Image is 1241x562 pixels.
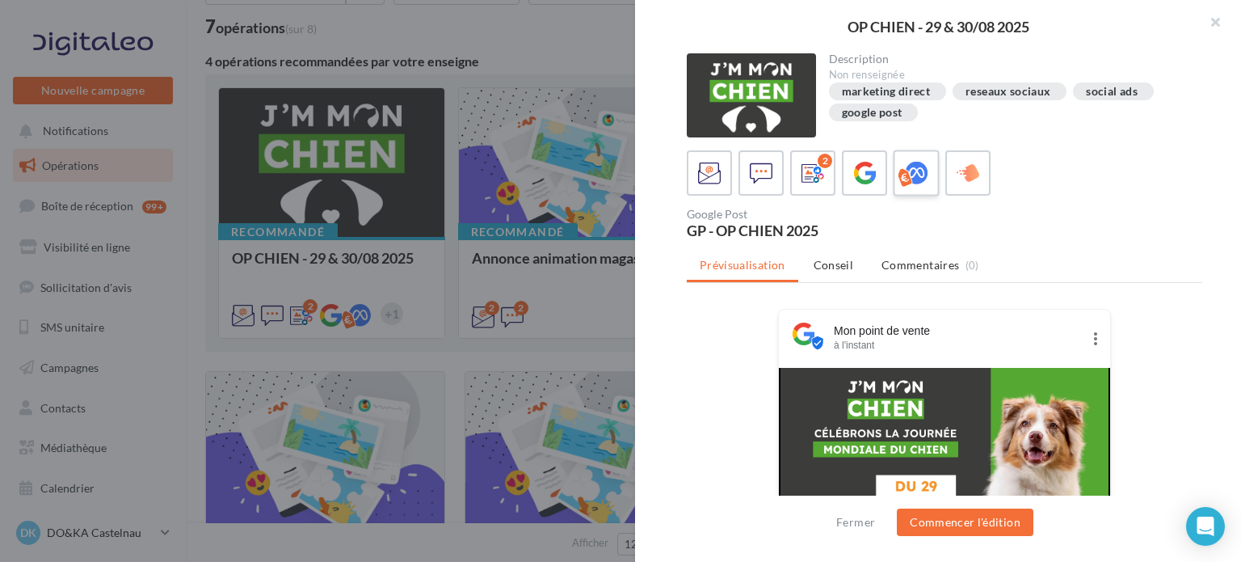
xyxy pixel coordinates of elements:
[1186,507,1225,546] div: Open Intercom Messenger
[834,323,1081,339] div: Mon point de vente
[830,513,881,532] button: Fermer
[829,53,1190,65] div: Description
[687,223,938,238] div: GP - OP CHIEN 2025
[829,68,1190,82] div: Non renseignée
[834,339,1081,352] div: à l'instant
[881,257,959,273] span: Commentaires
[1086,86,1138,98] div: social ads
[897,509,1033,536] button: Commencer l'édition
[965,86,1050,98] div: reseaux sociaux
[661,19,1215,34] div: OP CHIEN - 29 & 30/08 2025
[818,154,832,168] div: 2
[842,107,902,119] div: google post
[687,209,938,220] div: Google Post
[965,259,979,272] span: (0)
[842,86,931,98] div: marketing direct
[814,258,853,272] span: Conseil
